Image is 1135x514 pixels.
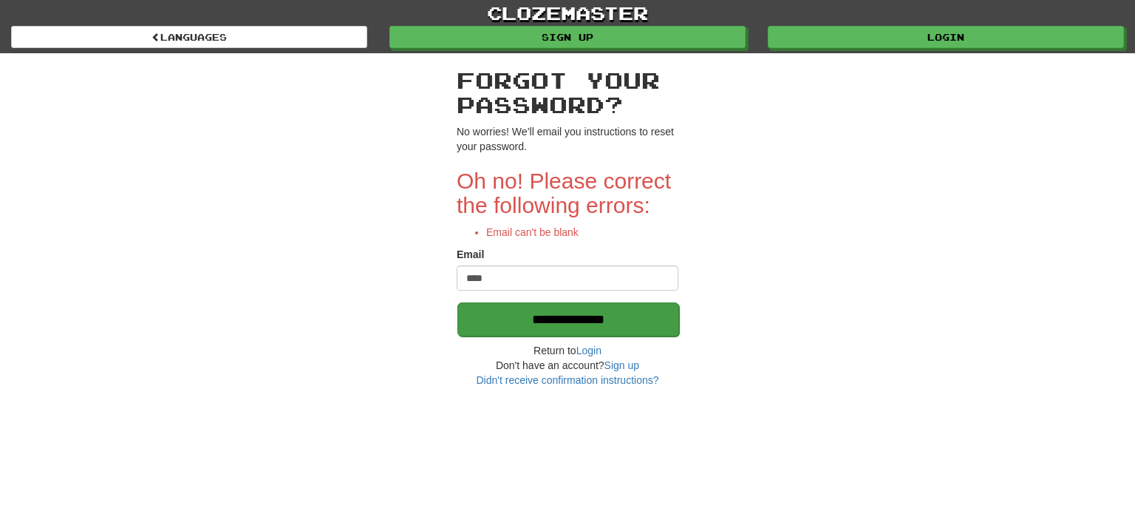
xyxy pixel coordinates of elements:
a: Sign up [389,26,746,48]
h2: Oh no! Please correct the following errors: [457,169,678,217]
label: Email [457,247,484,262]
a: Login [768,26,1124,48]
li: Email can't be blank [486,225,678,240]
a: Login [576,345,601,356]
h2: Forgot your password? [457,68,678,117]
div: Return to Don't have an account? [457,343,678,388]
p: No worries! We’ll email you instructions to reset your password. [457,124,678,154]
a: Sign up [604,359,639,371]
a: Didn't receive confirmation instructions? [476,374,658,386]
a: Languages [11,26,367,48]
